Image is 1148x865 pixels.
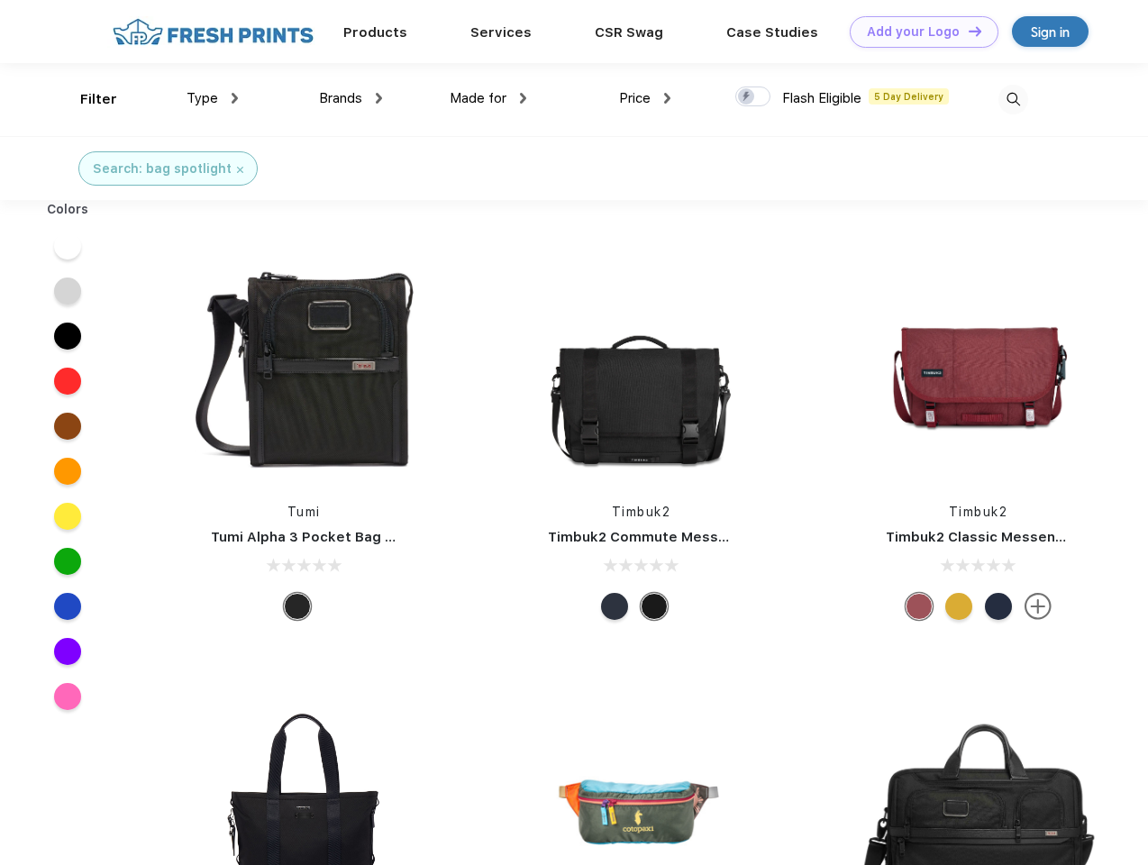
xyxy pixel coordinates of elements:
[521,245,761,485] img: func=resize&h=266
[548,529,789,545] a: Timbuk2 Commute Messenger Bag
[1025,593,1052,620] img: more.svg
[906,593,933,620] div: Eco Collegiate Red
[969,26,981,36] img: DT
[869,88,949,105] span: 5 Day Delivery
[287,505,321,519] a: Tumi
[184,245,424,485] img: func=resize&h=266
[237,167,243,173] img: filter_cancel.svg
[211,529,422,545] a: Tumi Alpha 3 Pocket Bag Small
[1012,16,1089,47] a: Sign in
[33,200,103,219] div: Colors
[886,529,1109,545] a: Timbuk2 Classic Messenger Bag
[1031,22,1070,42] div: Sign in
[859,245,1098,485] img: func=resize&h=266
[601,593,628,620] div: Eco Nautical
[80,89,117,110] div: Filter
[664,93,670,104] img: dropdown.png
[93,159,232,178] div: Search: bag spotlight
[782,90,861,106] span: Flash Eligible
[945,593,972,620] div: Eco Amber
[998,85,1028,114] img: desktop_search.svg
[619,90,651,106] span: Price
[107,16,319,48] img: fo%20logo%202.webp
[949,505,1008,519] a: Timbuk2
[985,593,1012,620] div: Eco Nautical
[641,593,668,620] div: Eco Black
[520,93,526,104] img: dropdown.png
[450,90,506,106] span: Made for
[232,93,238,104] img: dropdown.png
[612,505,671,519] a: Timbuk2
[284,593,311,620] div: Black
[867,24,960,40] div: Add your Logo
[376,93,382,104] img: dropdown.png
[343,24,407,41] a: Products
[319,90,362,106] span: Brands
[187,90,218,106] span: Type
